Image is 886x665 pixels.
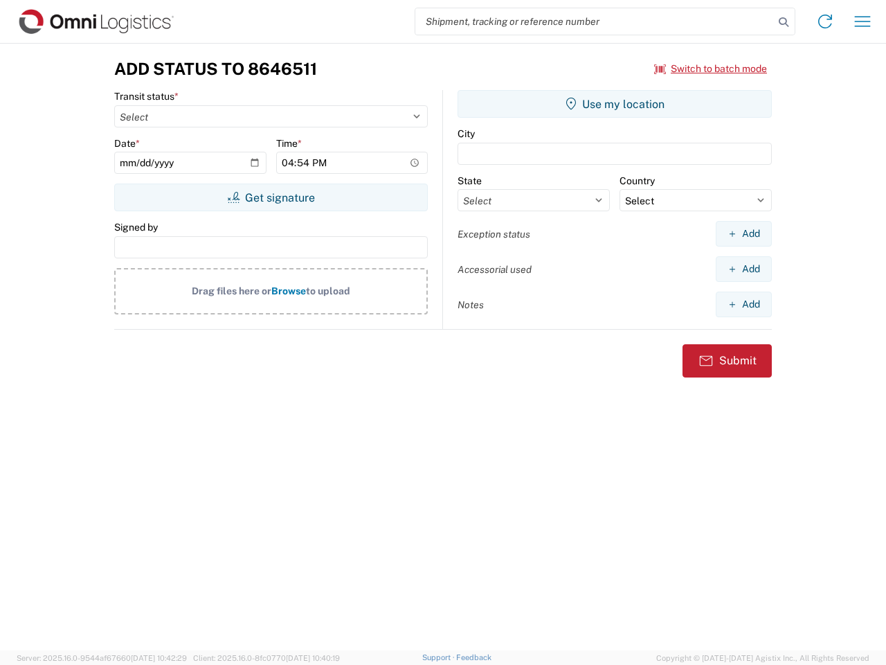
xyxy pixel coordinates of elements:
[415,8,774,35] input: Shipment, tracking or reference number
[131,654,187,662] span: [DATE] 10:42:29
[276,137,302,150] label: Time
[17,654,187,662] span: Server: 2025.16.0-9544af67660
[458,228,530,240] label: Exception status
[422,653,457,662] a: Support
[114,59,317,79] h3: Add Status to 8646511
[656,652,869,664] span: Copyright © [DATE]-[DATE] Agistix Inc., All Rights Reserved
[192,285,271,296] span: Drag files here or
[458,127,475,140] label: City
[682,344,772,378] button: Submit
[114,137,140,150] label: Date
[716,292,772,317] button: Add
[716,221,772,247] button: Add
[620,175,655,187] label: Country
[271,285,306,296] span: Browse
[458,175,482,187] label: State
[458,90,772,118] button: Use my location
[114,90,179,103] label: Transit status
[716,256,772,282] button: Add
[114,184,428,211] button: Get signature
[458,263,532,276] label: Accessorial used
[193,654,340,662] span: Client: 2025.16.0-8fc0770
[458,299,484,311] label: Notes
[306,285,350,296] span: to upload
[456,653,491,662] a: Feedback
[654,57,767,80] button: Switch to batch mode
[114,221,158,233] label: Signed by
[286,654,340,662] span: [DATE] 10:40:19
